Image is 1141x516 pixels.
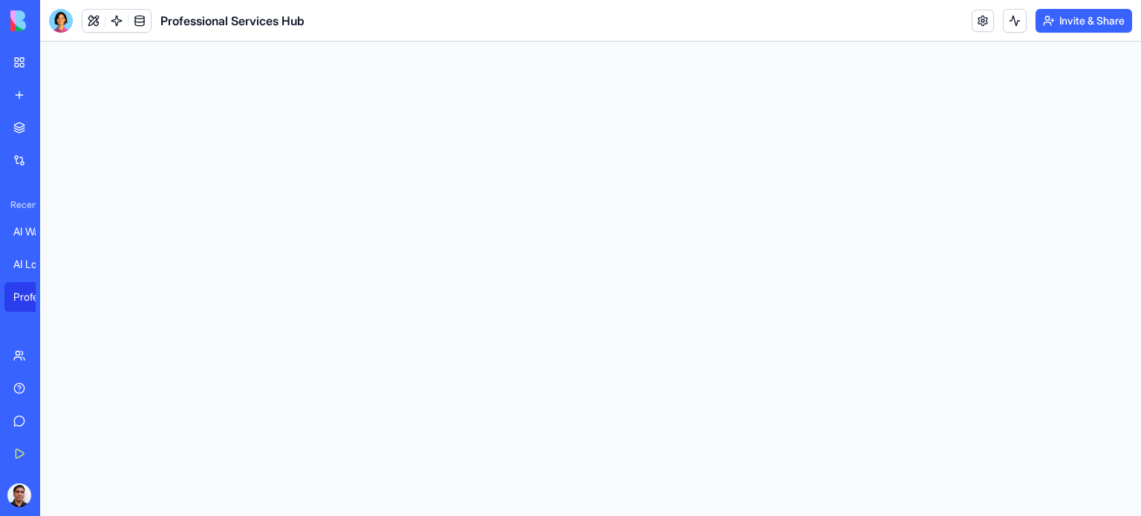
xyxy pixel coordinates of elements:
[4,282,64,312] a: Professional Services Hub
[13,257,55,272] div: AI Logo Generator
[4,249,64,279] a: AI Logo Generator
[13,290,55,304] div: Professional Services Hub
[4,217,64,246] a: AI Warranty Management System
[160,12,305,30] span: Professional Services Hub
[13,224,55,239] div: AI Warranty Management System
[1036,9,1132,33] button: Invite & Share
[10,10,103,31] img: logo
[7,483,31,507] img: ACg8ocJkteLRu77GYGHQ_URDq7Yjr2K24YhktYo-bqfhJW1nilP-wD1F=s96-c
[4,199,36,211] span: Recent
